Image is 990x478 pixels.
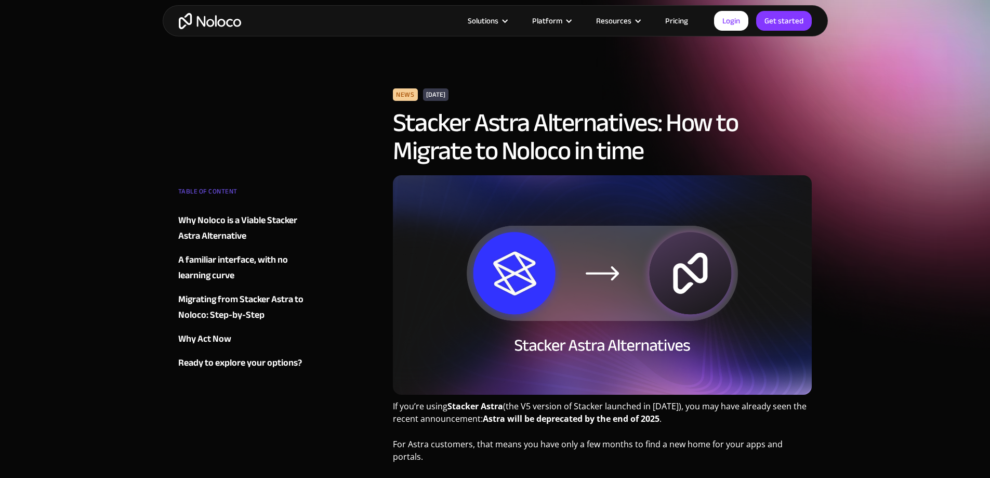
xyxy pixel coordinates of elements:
[393,88,418,101] div: News
[393,400,812,433] p: If you’re using (the V5 version of Stacker launched in [DATE]), you may have already seen the rec...
[423,88,448,101] div: [DATE]
[393,438,812,471] p: For Astra customers, that means you have only a few months to find a new home for your apps and p...
[596,14,631,28] div: Resources
[178,355,304,371] a: Ready to explore your options?
[652,14,701,28] a: Pricing
[178,331,304,347] a: Why Act Now
[583,14,652,28] div: Resources
[393,109,812,165] h1: Stacker Astra Alternatives: How to Migrate to Noloco in time
[447,401,503,412] strong: Stacker Astra
[178,355,302,371] div: Ready to explore your options?
[455,14,519,28] div: Solutions
[179,13,241,29] a: home
[178,292,304,323] a: Migrating from Stacker Astra to Noloco: Step-by-Step
[714,11,748,31] a: Login
[532,14,562,28] div: Platform
[483,413,659,424] strong: Astra will be deprecated by the end of 2025
[178,213,304,244] a: Why Noloco is a Viable Stacker Astra Alternative
[756,11,812,31] a: Get started
[519,14,583,28] div: Platform
[468,14,498,28] div: Solutions
[178,184,304,204] div: TABLE OF CONTENT
[178,252,304,283] a: A familiar interface, with no learning curve
[178,331,231,347] div: Why Act Now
